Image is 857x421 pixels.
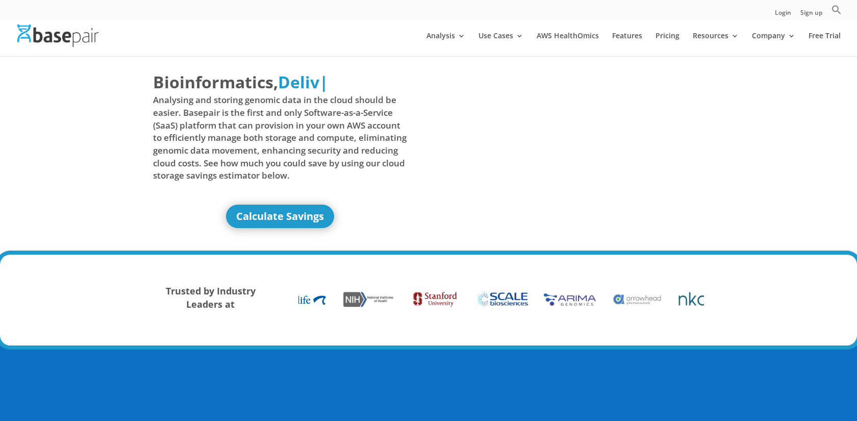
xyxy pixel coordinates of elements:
a: Analysis [426,32,465,56]
iframe: Basepair - NGS Analysis Simplified [436,70,690,213]
a: Use Cases [478,32,523,56]
span: Deliv [278,71,319,93]
a: AWS HealthOmics [537,32,599,56]
a: Company [752,32,795,56]
span: Analysing and storing genomic data in the cloud should be easier. Basepair is the first and only ... [153,94,407,182]
strong: Trusted by Industry Leaders at [166,285,256,310]
a: Free Trial [809,32,841,56]
a: Search Icon Link [831,5,842,20]
svg: Search [831,5,842,15]
a: Sign up [800,10,822,20]
img: Basepair [17,24,98,46]
a: Calculate Savings [226,205,334,228]
a: Login [775,10,791,20]
a: Pricing [656,32,679,56]
span: | [319,71,329,93]
a: Resources [693,32,739,56]
span: Bioinformatics, [153,70,278,94]
a: Features [612,32,642,56]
